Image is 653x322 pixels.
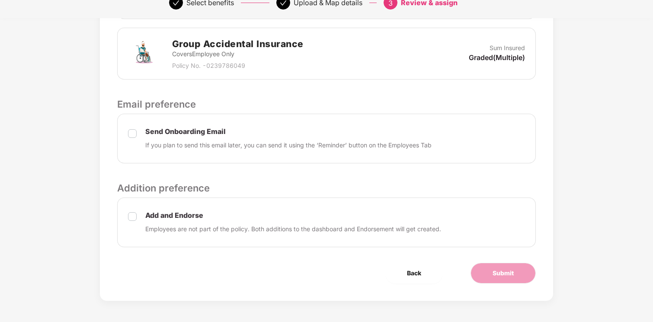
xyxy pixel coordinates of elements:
p: Covers Employee Only [172,49,304,59]
p: Sum Insured [490,43,525,53]
h2: Group Accidental Insurance [172,37,304,51]
p: If you plan to send this email later, you can send it using the ‘Reminder’ button on the Employee... [145,140,432,150]
p: Graded(Multiple) [469,53,525,62]
button: Back [385,263,443,284]
span: Back [407,268,421,278]
p: Email preference [117,97,536,112]
p: Add and Endorse [145,211,441,220]
p: Addition preference [117,181,536,195]
img: svg+xml;base64,PHN2ZyB4bWxucz0iaHR0cDovL3d3dy53My5vcmcvMjAwMC9zdmciIHdpZHRoPSI3MiIgaGVpZ2h0PSI3Mi... [128,38,159,69]
p: Policy No. - 0239786049 [172,61,304,70]
p: Send Onboarding Email [145,127,432,136]
button: Submit [471,263,536,284]
p: Employees are not part of the policy. Both additions to the dashboard and Endorsement will get cr... [145,224,441,234]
